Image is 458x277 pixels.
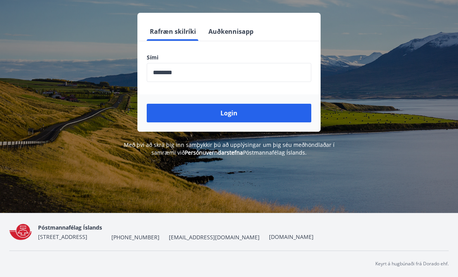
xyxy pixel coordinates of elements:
[375,260,449,267] p: Keyrt á hugbúnaði frá Dorado ehf.
[205,22,257,41] button: Auðkennisapp
[124,141,335,156] span: Með því að skrá þig inn samþykkir þú að upplýsingar um þig séu meðhöndlaðar í samræmi við Póstman...
[38,224,102,231] span: Póstmannafélag Íslands
[169,233,260,241] span: [EMAIL_ADDRESS][DOMAIN_NAME]
[147,104,311,122] button: Login
[9,224,32,240] img: O3o1nJ8eM3PMOrsSKnNOqbpShyNn13yv6lwsXuDL.png
[269,233,314,240] a: [DOMAIN_NAME]
[38,233,87,240] span: [STREET_ADDRESS]
[147,54,311,61] label: Sími
[111,233,160,241] span: [PHONE_NUMBER]
[185,149,243,156] a: Persónuverndarstefna
[147,22,199,41] button: Rafræn skilríki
